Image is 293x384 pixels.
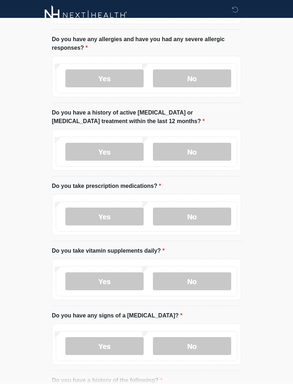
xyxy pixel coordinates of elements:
label: Do you have a history of active [MEDICAL_DATA] or [MEDICAL_DATA] treatment within the last 12 mon... [52,109,241,126]
label: No [153,337,231,355]
label: Do you take prescription medications? [52,182,161,191]
img: Next-Health Woodland Hills Logo [45,5,127,25]
label: No [153,70,231,88]
label: Do you have any allergies and have you had any severe allergic responses? [52,35,241,53]
label: No [153,143,231,161]
label: Do you take vitamin supplements daily? [52,247,165,256]
label: Yes [65,143,144,161]
label: No [153,273,231,291]
label: Yes [65,70,144,88]
label: No [153,208,231,226]
label: Yes [65,273,144,291]
label: Yes [65,337,144,355]
label: Do you have any signs of a [MEDICAL_DATA]? [52,312,183,320]
label: Yes [65,208,144,226]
